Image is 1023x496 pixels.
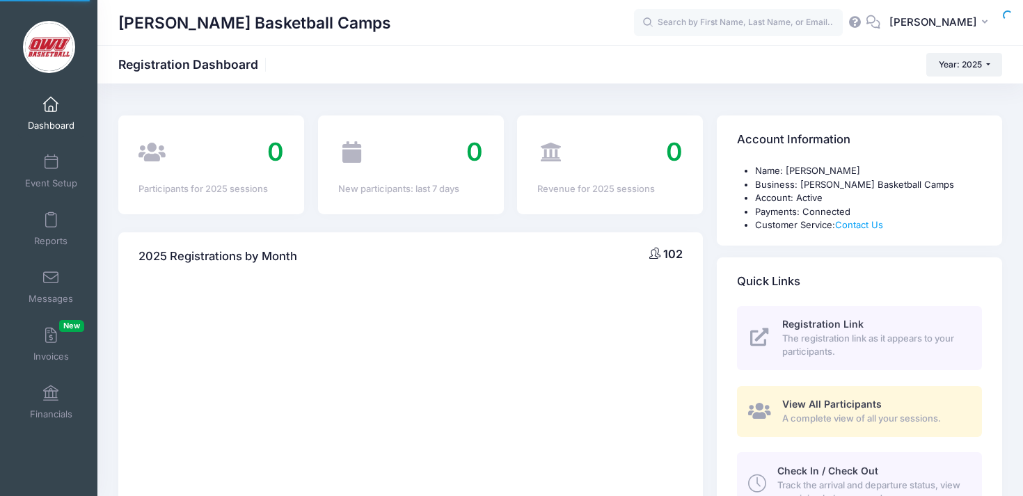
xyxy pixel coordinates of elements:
[755,164,982,178] li: Name: [PERSON_NAME]
[666,136,683,167] span: 0
[737,306,982,370] a: Registration Link The registration link as it appears to your participants.
[755,205,982,219] li: Payments: Connected
[755,178,982,192] li: Business: [PERSON_NAME] Basketball Camps
[267,136,284,167] span: 0
[926,53,1002,77] button: Year: 2025
[23,21,75,73] img: David Vogel Basketball Camps
[118,57,270,72] h1: Registration Dashboard
[34,235,68,247] span: Reports
[466,136,483,167] span: 0
[33,351,69,362] span: Invoices
[782,412,966,426] span: A complete view of all your sessions.
[537,182,683,196] div: Revenue for 2025 sessions
[737,262,800,301] h4: Quick Links
[138,237,297,276] h4: 2025 Registrations by Month
[782,318,864,330] span: Registration Link
[777,465,878,477] span: Check In / Check Out
[835,219,883,230] a: Contact Us
[59,320,84,332] span: New
[118,7,391,39] h1: [PERSON_NAME] Basketball Camps
[18,205,84,253] a: Reports
[25,177,77,189] span: Event Setup
[18,262,84,311] a: Messages
[29,293,73,305] span: Messages
[755,218,982,232] li: Customer Service:
[30,408,72,420] span: Financials
[737,120,850,160] h4: Account Information
[338,182,484,196] div: New participants: last 7 days
[18,147,84,195] a: Event Setup
[782,332,966,359] span: The registration link as it appears to your participants.
[18,320,84,369] a: InvoicesNew
[939,59,982,70] span: Year: 2025
[737,386,982,437] a: View All Participants A complete view of all your sessions.
[18,89,84,138] a: Dashboard
[755,191,982,205] li: Account: Active
[18,378,84,426] a: Financials
[634,9,843,37] input: Search by First Name, Last Name, or Email...
[138,182,284,196] div: Participants for 2025 sessions
[880,7,1002,39] button: [PERSON_NAME]
[663,247,683,261] span: 102
[28,120,74,131] span: Dashboard
[889,15,977,30] span: [PERSON_NAME]
[782,398,882,410] span: View All Participants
